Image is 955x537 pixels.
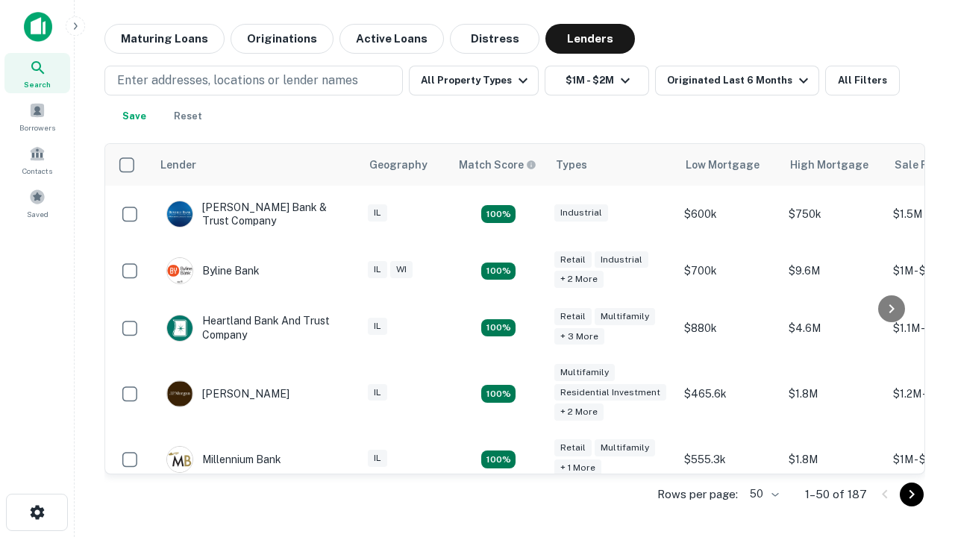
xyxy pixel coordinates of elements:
div: Geography [369,156,428,174]
div: + 2 more [554,403,604,421]
div: [PERSON_NAME] [166,380,289,407]
div: Heartland Bank And Trust Company [166,314,345,341]
span: Saved [27,208,48,220]
button: All Filters [825,66,900,95]
div: WI [390,261,413,278]
td: $600k [677,186,781,242]
img: picture [167,315,192,341]
button: Active Loans [339,24,444,54]
div: Matching Properties: 27, hasApolloMatch: undefined [481,385,516,403]
td: $465.6k [677,357,781,432]
td: $555.3k [677,431,781,488]
p: Enter addresses, locations or lender names [117,72,358,89]
button: Save your search to get updates of matches that match your search criteria. [110,101,158,131]
div: Matching Properties: 19, hasApolloMatch: undefined [481,319,516,337]
div: 50 [744,483,781,505]
div: Capitalize uses an advanced AI algorithm to match your search with the best lender. The match sco... [459,157,536,173]
th: Geography [360,144,450,186]
div: + 2 more [554,271,604,288]
button: Enter addresses, locations or lender names [104,66,403,95]
th: Lender [151,144,360,186]
div: + 3 more [554,328,604,345]
iframe: Chat Widget [880,418,955,489]
button: Distress [450,24,539,54]
img: picture [167,201,192,227]
h6: Match Score [459,157,533,173]
p: 1–50 of 187 [805,486,867,503]
div: IL [368,450,387,467]
img: picture [167,381,192,406]
div: Matching Properties: 20, hasApolloMatch: undefined [481,263,516,280]
div: Industrial [595,251,648,268]
td: $1.8M [781,357,886,432]
div: Multifamily [595,439,655,456]
span: Search [24,78,51,90]
td: $750k [781,186,886,242]
div: IL [368,384,387,401]
div: Types [556,156,587,174]
a: Saved [4,183,70,223]
td: $700k [677,242,781,299]
div: Byline Bank [166,257,260,284]
button: $1M - $2M [545,66,649,95]
div: Matching Properties: 28, hasApolloMatch: undefined [481,205,516,223]
th: High Mortgage [781,144,886,186]
div: High Mortgage [790,156,868,174]
div: Originated Last 6 Months [667,72,812,89]
button: Lenders [545,24,635,54]
button: Maturing Loans [104,24,225,54]
td: $4.6M [781,299,886,356]
div: Millennium Bank [166,446,281,473]
th: Low Mortgage [677,144,781,186]
button: Originations [231,24,334,54]
a: Search [4,53,70,93]
div: IL [368,204,387,222]
div: Low Mortgage [686,156,760,174]
div: Retail [554,251,592,268]
a: Borrowers [4,96,70,136]
div: Multifamily [554,364,615,381]
p: Rows per page: [657,486,738,503]
td: $1.8M [781,431,886,488]
button: All Property Types [409,66,539,95]
td: $9.6M [781,242,886,299]
div: Industrial [554,204,608,222]
div: Residential Investment [554,384,666,401]
div: + 1 more [554,459,601,477]
img: capitalize-icon.png [24,12,52,42]
div: Retail [554,308,592,325]
button: Go to next page [900,483,924,506]
div: IL [368,318,387,335]
th: Types [547,144,677,186]
button: Reset [164,101,212,131]
img: picture [167,447,192,472]
a: Contacts [4,139,70,180]
span: Contacts [22,165,52,177]
div: Retail [554,439,592,456]
th: Capitalize uses an advanced AI algorithm to match your search with the best lender. The match sco... [450,144,547,186]
span: Borrowers [19,122,55,134]
div: Lender [160,156,196,174]
div: Matching Properties: 16, hasApolloMatch: undefined [481,450,516,468]
td: $880k [677,299,781,356]
div: [PERSON_NAME] Bank & Trust Company [166,201,345,227]
button: Originated Last 6 Months [655,66,819,95]
img: picture [167,258,192,283]
div: Multifamily [595,308,655,325]
div: IL [368,261,387,278]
